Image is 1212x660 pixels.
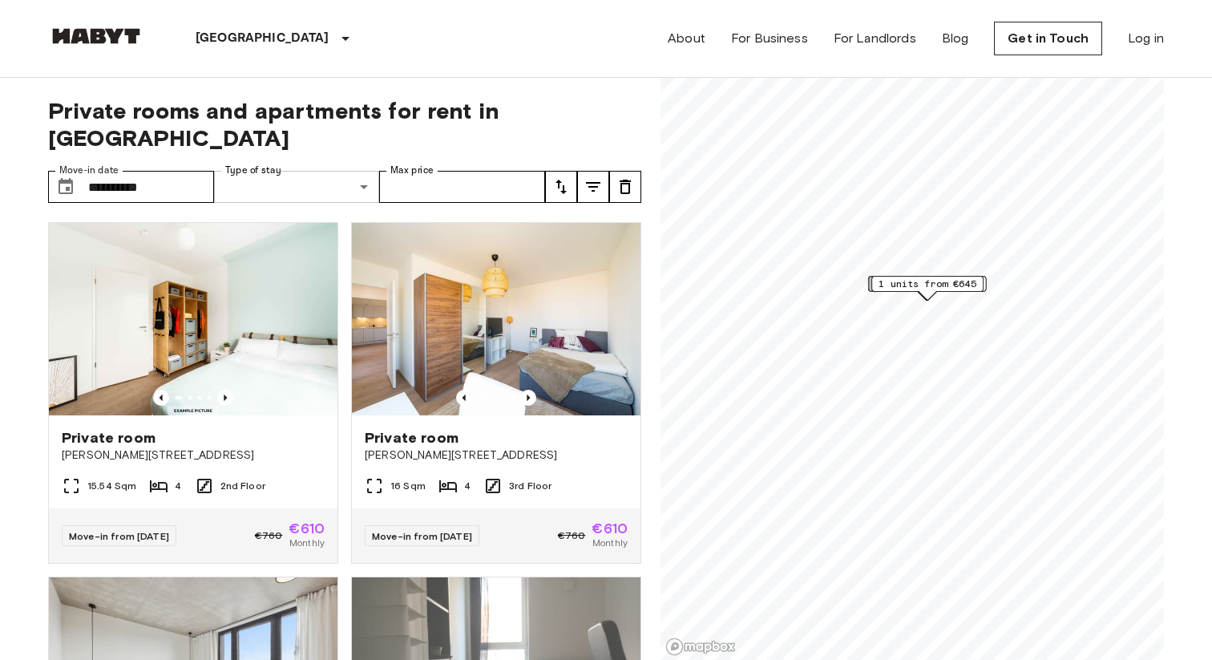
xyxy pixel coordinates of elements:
[225,164,281,177] label: Type of stay
[59,164,119,177] label: Move-in date
[509,479,551,493] span: 3rd Floor
[665,638,736,656] a: Mapbox logo
[592,536,628,550] span: Monthly
[62,428,156,447] span: Private room
[352,223,640,415] img: Marketing picture of unit DE-01-007-006-04HF
[255,528,283,543] span: €760
[351,222,641,564] a: Marketing picture of unit DE-01-007-006-04HFPrevious imagePrevious imagePrivate room[PERSON_NAME]...
[871,276,984,301] div: Map marker
[868,276,986,301] div: Map marker
[62,447,325,464] span: [PERSON_NAME][STREET_ADDRESS]
[879,277,976,291] span: 1 units from €645
[48,222,338,564] a: Marketing picture of unit DE-01-09-008-02QPrevious imagePrevious imagePrivate room[PERSON_NAME][S...
[456,390,472,406] button: Previous image
[834,29,916,48] a: For Landlords
[545,171,577,203] button: tune
[869,276,987,301] div: Map marker
[994,22,1102,55] a: Get in Touch
[365,447,628,464] span: [PERSON_NAME][STREET_ADDRESS]
[520,390,536,406] button: Previous image
[289,521,325,536] span: €610
[558,528,586,543] span: €760
[942,29,969,48] a: Blog
[365,428,459,447] span: Private room
[871,276,983,301] div: Map marker
[196,29,329,48] p: [GEOGRAPHIC_DATA]
[220,479,265,493] span: 2nd Floor
[48,97,641,152] span: Private rooms and apartments for rent in [GEOGRAPHIC_DATA]
[390,164,434,177] label: Max price
[217,390,233,406] button: Previous image
[372,530,472,542] span: Move-in from [DATE]
[48,28,144,44] img: Habyt
[49,223,337,415] img: Marketing picture of unit DE-01-09-008-02Q
[577,171,609,203] button: tune
[731,29,808,48] a: For Business
[609,171,641,203] button: tune
[50,171,82,203] button: Choose date, selected date is 25 Sep 2025
[390,479,426,493] span: 16 Sqm
[1128,29,1164,48] a: Log in
[592,521,628,536] span: €610
[464,479,471,493] span: 4
[668,29,705,48] a: About
[175,479,181,493] span: 4
[153,390,169,406] button: Previous image
[289,536,325,550] span: Monthly
[87,479,136,493] span: 15.54 Sqm
[69,530,169,542] span: Move-in from [DATE]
